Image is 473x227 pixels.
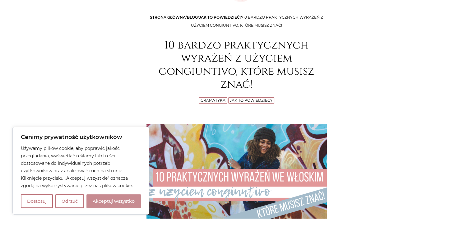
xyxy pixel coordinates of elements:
[21,194,53,208] button: Dostosuj
[201,98,225,103] a: Gramatyka
[21,145,141,189] p: Używamy plików cookie, aby poprawić jakość przeglądania, wyświetlać reklamy lub treści dostosowan...
[199,15,242,20] a: Jak to powiedzieć?
[86,194,141,208] button: Akceptuj wszystko
[55,194,84,208] button: Odrzuć
[21,133,141,141] p: Cenimy prywatność użytkowników
[191,15,323,28] span: 10 bardzo praktycznych wyrażeń z użyciem congiuntivo, które musisz znać!
[230,98,272,103] a: Jak to powiedzieć?
[146,39,327,91] h1: 10 bardzo praktycznych wyrażeń z użyciem congiuntivo, które musisz znać!
[150,15,186,20] a: Strona główna
[150,15,323,28] span: / / /
[187,15,198,20] a: Blog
